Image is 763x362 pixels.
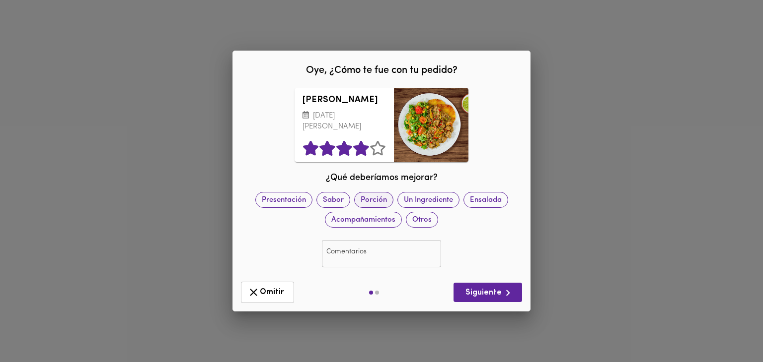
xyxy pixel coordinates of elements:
[256,195,312,205] span: Presentación
[247,286,288,299] span: Omitir
[406,212,438,228] div: Otros
[317,195,350,205] span: Sabor
[397,192,459,208] div: Un Ingrediente
[463,192,508,208] div: Ensalada
[303,111,386,133] p: [DATE][PERSON_NAME]
[316,192,350,208] div: Sabor
[454,283,522,302] button: Siguiente
[306,65,458,75] span: Oye, ¿Cómo te fue con tu pedido?
[398,195,459,205] span: Un Ingrediente
[394,88,468,162] div: Arroz chaufa
[303,96,386,106] h3: [PERSON_NAME]
[255,192,312,208] div: Presentación
[461,287,514,299] span: Siguiente
[241,282,294,303] button: Omitir
[245,168,518,185] div: ¿Qué deberíamos mejorar?
[705,304,753,352] iframe: Messagebird Livechat Widget
[325,212,402,228] div: Acompañamientos
[354,192,393,208] div: Porción
[325,215,401,225] span: Acompañamientos
[355,195,393,205] span: Porción
[406,215,438,225] span: Otros
[464,195,508,205] span: Ensalada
